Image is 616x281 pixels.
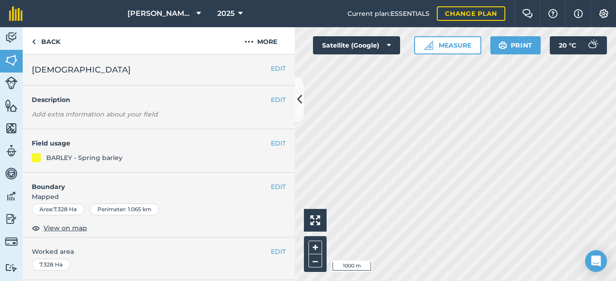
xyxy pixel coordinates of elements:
div: Perimeter : 1.065 km [90,203,159,215]
div: BARLEY - Spring barley [46,153,122,163]
img: fieldmargin Logo [9,6,23,21]
img: A question mark icon [548,9,558,18]
img: svg+xml;base64,PHN2ZyB4bWxucz0iaHR0cDovL3d3dy53My5vcmcvMjAwMC9zdmciIHdpZHRoPSI1NiIgaGVpZ2h0PSI2MC... [5,53,18,67]
h4: Boundary [23,173,271,192]
img: svg+xml;base64,PD94bWwgdmVyc2lvbj0iMS4wIiBlbmNvZGluZz0idXRmLTgiPz4KPCEtLSBHZW5lcmF0b3I6IEFkb2JlIE... [5,189,18,203]
button: EDIT [271,63,286,73]
img: svg+xml;base64,PHN2ZyB4bWxucz0iaHR0cDovL3d3dy53My5vcmcvMjAwMC9zdmciIHdpZHRoPSIxOCIgaGVpZ2h0PSIyNC... [32,223,40,233]
img: svg+xml;base64,PHN2ZyB4bWxucz0iaHR0cDovL3d3dy53My5vcmcvMjAwMC9zdmciIHdpZHRoPSIxNyIgaGVpZ2h0PSIxNy... [574,8,583,19]
button: EDIT [271,138,286,148]
img: Ruler icon [424,41,433,50]
span: Mapped [23,192,295,202]
img: A cog icon [598,9,609,18]
img: Four arrows, one pointing top left, one top right, one bottom right and the last bottom left [310,215,320,225]
img: svg+xml;base64,PHN2ZyB4bWxucz0iaHR0cDovL3d3dy53My5vcmcvMjAwMC9zdmciIHdpZHRoPSIxOSIgaGVpZ2h0PSIyNC... [499,40,507,51]
span: 2025 [217,8,235,19]
img: svg+xml;base64,PD94bWwgdmVyc2lvbj0iMS4wIiBlbmNvZGluZz0idXRmLTgiPz4KPCEtLSBHZW5lcmF0b3I6IEFkb2JlIE... [5,31,18,44]
a: Change plan [437,6,505,21]
h4: Field usage [32,138,271,148]
span: [PERSON_NAME] ESTATES [127,8,193,19]
button: More [227,27,295,54]
img: Two speech bubbles overlapping with the left bubble in the forefront [522,9,533,18]
img: svg+xml;base64,PD94bWwgdmVyc2lvbj0iMS4wIiBlbmNvZGluZz0idXRmLTgiPz4KPCEtLSBHZW5lcmF0b3I6IEFkb2JlIE... [5,235,18,248]
img: svg+xml;base64,PD94bWwgdmVyc2lvbj0iMS4wIiBlbmNvZGluZz0idXRmLTgiPz4KPCEtLSBHZW5lcmF0b3I6IEFkb2JlIE... [5,77,18,89]
img: svg+xml;base64,PD94bWwgdmVyc2lvbj0iMS4wIiBlbmNvZGluZz0idXRmLTgiPz4KPCEtLSBHZW5lcmF0b3I6IEFkb2JlIE... [583,36,601,54]
h4: Description [32,95,286,105]
span: Current plan : ESSENTIALS [347,9,430,19]
button: Satellite (Google) [313,36,400,54]
button: Measure [414,36,481,54]
button: EDIT [271,182,286,192]
img: svg+xml;base64,PHN2ZyB4bWxucz0iaHR0cDovL3d3dy53My5vcmcvMjAwMC9zdmciIHdpZHRoPSIyMCIgaGVpZ2h0PSIyNC... [244,36,254,47]
span: Worked area [32,247,286,257]
em: Add extra information about your field [32,110,158,118]
img: svg+xml;base64,PD94bWwgdmVyc2lvbj0iMS4wIiBlbmNvZGluZz0idXRmLTgiPz4KPCEtLSBHZW5lcmF0b3I6IEFkb2JlIE... [5,144,18,158]
a: Back [23,27,69,54]
button: Print [490,36,541,54]
span: [DEMOGRAPHIC_DATA] [32,63,131,76]
span: View on map [44,223,87,233]
button: EDIT [271,95,286,105]
img: svg+xml;base64,PHN2ZyB4bWxucz0iaHR0cDovL3d3dy53My5vcmcvMjAwMC9zdmciIHdpZHRoPSI1NiIgaGVpZ2h0PSI2MC... [5,99,18,112]
img: svg+xml;base64,PD94bWwgdmVyc2lvbj0iMS4wIiBlbmNvZGluZz0idXRmLTgiPz4KPCEtLSBHZW5lcmF0b3I6IEFkb2JlIE... [5,167,18,180]
img: svg+xml;base64,PD94bWwgdmVyc2lvbj0iMS4wIiBlbmNvZGluZz0idXRmLTgiPz4KPCEtLSBHZW5lcmF0b3I6IEFkb2JlIE... [5,212,18,226]
img: svg+xml;base64,PHN2ZyB4bWxucz0iaHR0cDovL3d3dy53My5vcmcvMjAwMC9zdmciIHdpZHRoPSI1NiIgaGVpZ2h0PSI2MC... [5,121,18,135]
div: Area : 7.328 Ha [32,203,84,215]
img: svg+xml;base64,PHN2ZyB4bWxucz0iaHR0cDovL3d3dy53My5vcmcvMjAwMC9zdmciIHdpZHRoPSI5IiBoZWlnaHQ9IjI0Ii... [32,36,36,47]
button: + [308,241,322,254]
button: – [308,254,322,267]
button: 20 °C [550,36,607,54]
div: 7.328 Ha [32,259,70,271]
div: Open Intercom Messenger [585,250,607,272]
span: 20 ° C [559,36,576,54]
button: View on map [32,223,87,233]
img: svg+xml;base64,PD94bWwgdmVyc2lvbj0iMS4wIiBlbmNvZGluZz0idXRmLTgiPz4KPCEtLSBHZW5lcmF0b3I6IEFkb2JlIE... [5,263,18,272]
button: EDIT [271,247,286,257]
